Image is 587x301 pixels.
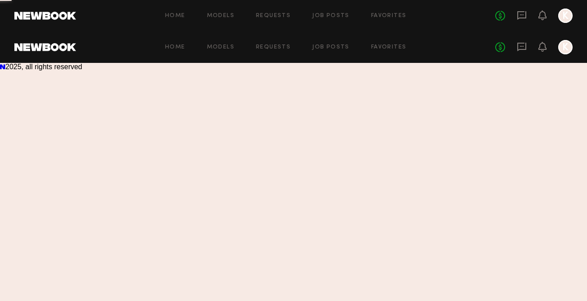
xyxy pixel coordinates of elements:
[256,13,291,19] a: Requests
[165,44,185,50] a: Home
[207,13,234,19] a: Models
[5,63,82,71] span: 2025, all rights reserved
[558,9,573,23] a: K
[312,44,350,50] a: Job Posts
[165,13,185,19] a: Home
[207,44,234,50] a: Models
[371,13,407,19] a: Favorites
[312,13,350,19] a: Job Posts
[371,44,407,50] a: Favorites
[256,44,291,50] a: Requests
[558,40,573,54] a: K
